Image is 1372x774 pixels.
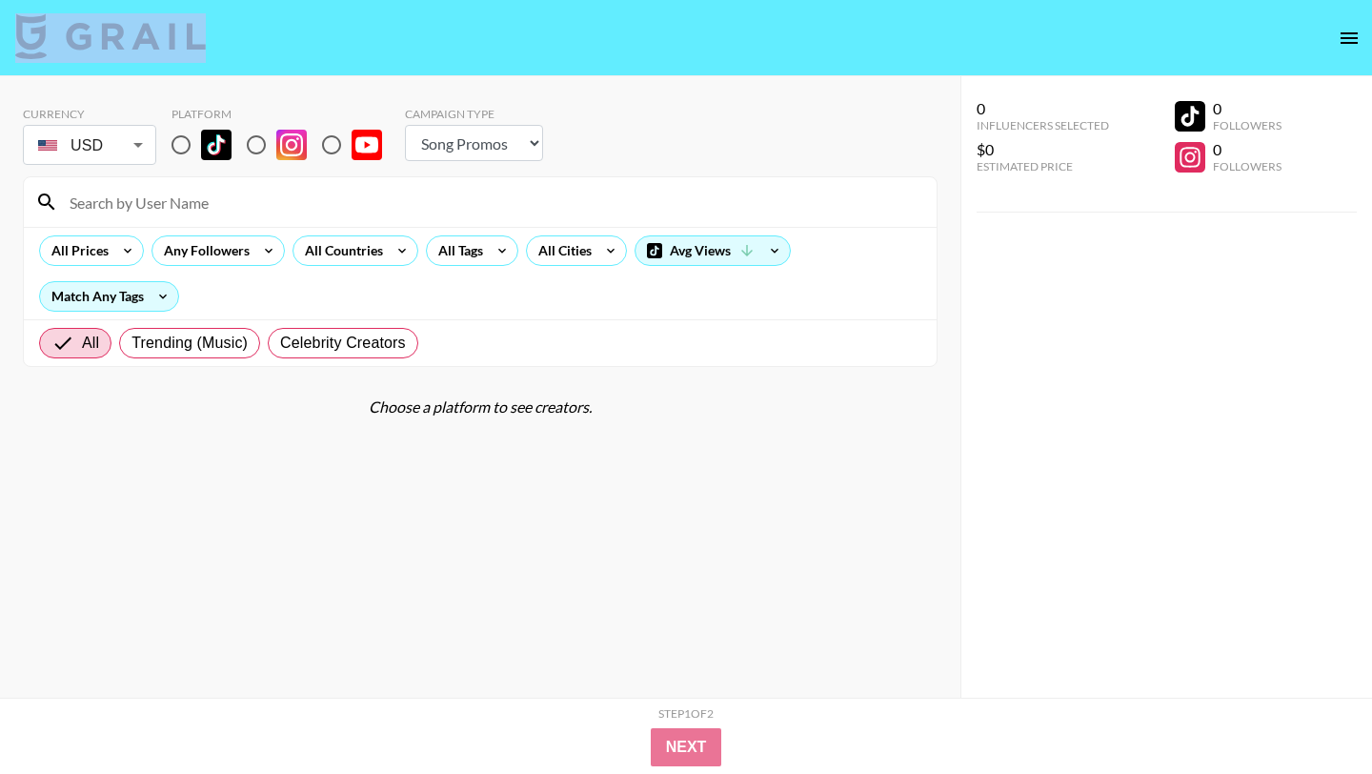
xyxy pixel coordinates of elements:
[977,118,1109,132] div: Influencers Selected
[651,728,722,766] button: Next
[15,13,206,59] img: Grail Talent
[1213,99,1281,118] div: 0
[58,187,925,217] input: Search by User Name
[293,236,387,265] div: All Countries
[1277,679,1349,751] iframe: Drift Widget Chat Controller
[40,282,178,311] div: Match Any Tags
[23,397,938,417] div: Choose a platform to see creators.
[658,706,714,721] div: Step 1 of 2
[1213,140,1281,159] div: 0
[427,236,487,265] div: All Tags
[352,130,382,160] img: YouTube
[40,236,112,265] div: All Prices
[977,99,1109,118] div: 0
[171,107,397,121] div: Platform
[27,129,152,162] div: USD
[977,140,1109,159] div: $0
[131,332,248,355] span: Trending (Music)
[82,332,99,355] span: All
[23,107,156,121] div: Currency
[280,332,406,355] span: Celebrity Creators
[201,130,232,160] img: TikTok
[1330,19,1368,57] button: open drawer
[636,236,790,265] div: Avg Views
[977,159,1109,173] div: Estimated Price
[276,130,307,160] img: Instagram
[152,236,253,265] div: Any Followers
[527,236,595,265] div: All Cities
[1213,159,1281,173] div: Followers
[405,107,543,121] div: Campaign Type
[1213,118,1281,132] div: Followers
